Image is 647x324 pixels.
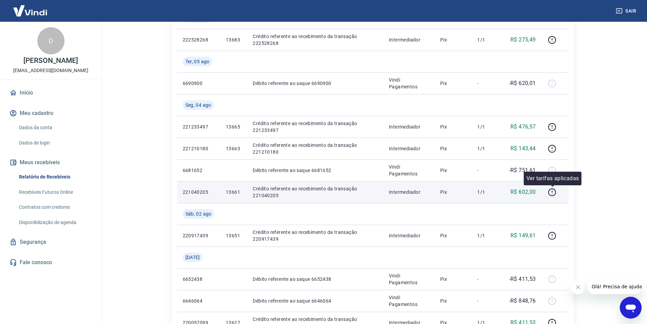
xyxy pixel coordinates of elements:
[8,255,93,270] a: Fale conosco
[440,276,467,283] p: Pix
[389,145,429,152] p: Intermediador
[185,58,210,65] span: Ter, 05 ago
[183,167,215,174] p: 6681652
[226,189,242,195] p: 13661
[620,297,642,319] iframe: Botão para abrir a janela de mensagens
[509,297,536,305] p: -R$ 848,76
[477,167,497,174] p: -
[440,80,467,87] p: Pix
[440,167,467,174] p: Pix
[253,80,378,87] p: Débito referente ao saque 6690900
[477,232,497,239] p: 1/1
[389,232,429,239] p: Intermediador
[389,294,429,308] p: Vindi Pagamentos
[226,145,242,152] p: 13663
[226,123,242,130] p: 13665
[440,123,467,130] p: Pix
[185,254,200,261] span: [DATE]
[510,144,536,153] p: R$ 143,44
[8,106,93,121] button: Meu cadastro
[253,276,378,283] p: Débito referente ao saque 6652438
[185,210,212,217] span: Sáb, 02 ago
[183,189,215,195] p: 221040205
[389,189,429,195] p: Intermediador
[226,232,242,239] p: 13651
[571,280,585,294] iframe: Fechar mensagem
[253,33,378,47] p: Crédito referente ao recebimento da transação 222528268
[253,142,378,155] p: Crédito referente ao recebimento da transação 221210180
[16,200,93,214] a: Contratos com credores
[253,297,378,304] p: Débito referente ao saque 6646064
[183,145,215,152] p: 221210180
[253,229,378,242] p: Crédito referente ao recebimento da transação 220917439
[23,57,78,64] p: [PERSON_NAME]
[8,85,93,100] a: Início
[253,185,378,199] p: Crédito referente ao recebimento da transação 221040205
[4,5,57,10] span: Olá! Precisa de ajuda?
[477,276,497,283] p: -
[389,123,429,130] p: Intermediador
[226,36,242,43] p: 13683
[16,185,93,199] a: Recebíveis Futuros Online
[389,164,429,177] p: Vindi Pagamentos
[183,276,215,283] p: 6652438
[510,232,536,240] p: R$ 149,61
[477,189,497,195] p: 1/1
[389,36,429,43] p: Intermediador
[440,297,467,304] p: Pix
[183,123,215,130] p: 221233497
[8,0,52,21] img: Vindi
[8,155,93,170] button: Meus recebíveis
[477,123,497,130] p: 1/1
[509,79,536,87] p: -R$ 620,01
[440,145,467,152] p: Pix
[510,36,536,44] p: R$ 275,49
[477,145,497,152] p: 1/1
[389,76,429,90] p: Vindi Pagamentos
[183,297,215,304] p: 6646064
[8,235,93,250] a: Segurança
[588,279,642,294] iframe: Mensagem da empresa
[13,67,88,74] p: [EMAIL_ADDRESS][DOMAIN_NAME]
[509,166,536,174] p: -R$ 751,61
[183,80,215,87] p: 6690900
[183,36,215,43] p: 222528268
[510,188,536,196] p: R$ 602,00
[477,80,497,87] p: -
[16,170,93,184] a: Relatório de Recebíveis
[440,232,467,239] p: Pix
[16,121,93,135] a: Dados da conta
[389,272,429,286] p: Vindi Pagamentos
[16,136,93,150] a: Dados de login
[183,232,215,239] p: 220917439
[510,123,536,131] p: R$ 476,57
[253,120,378,134] p: Crédito referente ao recebimento da transação 221233497
[185,102,211,108] span: Seg, 04 ago
[253,167,378,174] p: Débito referente ao saque 6681652
[16,216,93,229] a: Disponibilização de agenda
[440,36,467,43] p: Pix
[509,275,536,283] p: -R$ 411,53
[526,174,579,183] p: Ver tarifas aplicadas
[477,36,497,43] p: 1/1
[440,189,467,195] p: Pix
[477,297,497,304] p: -
[614,5,639,17] button: Sair
[37,27,65,54] div: D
